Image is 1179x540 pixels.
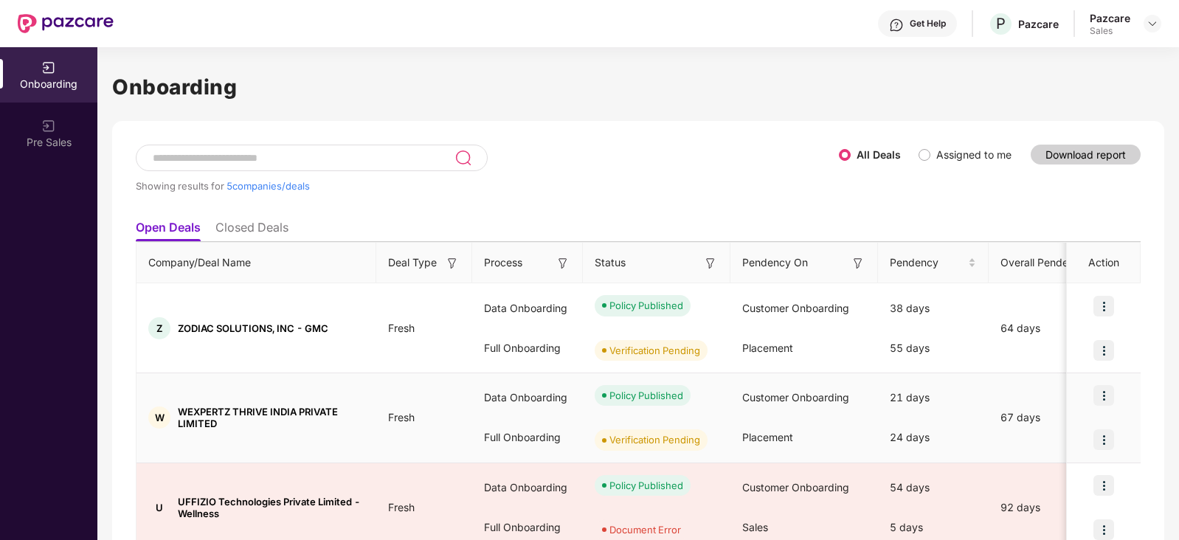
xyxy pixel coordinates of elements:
[376,411,426,423] span: Fresh
[472,288,583,328] div: Data Onboarding
[148,317,170,339] div: Z
[178,322,328,334] span: ZODIAC SOLUTIONS, INC - GMC
[136,243,376,283] th: Company/Deal Name
[1093,340,1114,361] img: icon
[742,342,793,354] span: Placement
[1090,11,1130,25] div: Pazcare
[609,388,683,403] div: Policy Published
[609,522,681,537] div: Document Error
[878,418,989,457] div: 24 days
[1093,429,1114,450] img: icon
[388,255,437,271] span: Deal Type
[857,148,901,161] label: All Deals
[472,328,583,368] div: Full Onboarding
[989,243,1114,283] th: Overall Pendency
[1093,385,1114,406] img: icon
[484,255,522,271] span: Process
[136,220,201,241] li: Open Deals
[18,14,114,33] img: New Pazcare Logo
[148,496,170,519] div: U
[889,18,904,32] img: svg+xml;base64,PHN2ZyBpZD0iSGVscC0zMngzMiIgeG1sbnM9Imh0dHA6Ly93d3cudzMub3JnLzIwMDAvc3ZnIiB3aWR0aD...
[1093,519,1114,540] img: icon
[148,406,170,429] div: W
[1093,296,1114,316] img: icon
[1090,25,1130,37] div: Sales
[910,18,946,30] div: Get Help
[609,478,683,493] div: Policy Published
[178,406,364,429] span: WEXPERTZ THRIVE INDIA PRIVATE LIMITED
[472,378,583,418] div: Data Onboarding
[742,431,793,443] span: Placement
[878,468,989,508] div: 54 days
[1018,17,1059,31] div: Pazcare
[472,418,583,457] div: Full Onboarding
[742,255,808,271] span: Pendency On
[703,256,718,271] img: svg+xml;base64,PHN2ZyB3aWR0aD0iMTYiIGhlaWdodD0iMTYiIHZpZXdCb3g9IjAgMCAxNiAxNiIgZmlsbD0ibm9uZSIgeG...
[609,298,683,313] div: Policy Published
[936,148,1012,161] label: Assigned to me
[136,180,839,192] div: Showing results for
[445,256,460,271] img: svg+xml;base64,PHN2ZyB3aWR0aD0iMTYiIGhlaWdodD0iMTYiIHZpZXdCb3g9IjAgMCAxNiAxNiIgZmlsbD0ibm9uZSIgeG...
[41,60,56,75] img: svg+xml;base64,PHN2ZyB3aWR0aD0iMjAiIGhlaWdodD0iMjAiIHZpZXdCb3g9IjAgMCAyMCAyMCIgZmlsbD0ibm9uZSIgeG...
[851,256,865,271] img: svg+xml;base64,PHN2ZyB3aWR0aD0iMTYiIGhlaWdodD0iMTYiIHZpZXdCb3g9IjAgMCAxNiAxNiIgZmlsbD0ibm9uZSIgeG...
[1031,145,1141,165] button: Download report
[609,343,700,358] div: Verification Pending
[178,496,364,519] span: UFFIZIO Technologies Private Limited - Wellness
[878,328,989,368] div: 55 days
[1067,243,1141,283] th: Action
[227,180,310,192] span: 5 companies/deals
[1147,18,1158,30] img: svg+xml;base64,PHN2ZyBpZD0iRHJvcGRvd24tMzJ4MzIiIHhtbG5zPSJodHRwOi8vd3d3LnczLm9yZy8yMDAwL3N2ZyIgd2...
[215,220,288,241] li: Closed Deals
[890,255,965,271] span: Pendency
[742,391,849,404] span: Customer Onboarding
[742,521,768,533] span: Sales
[595,255,626,271] span: Status
[742,302,849,314] span: Customer Onboarding
[996,15,1006,32] span: P
[878,243,989,283] th: Pendency
[742,481,849,494] span: Customer Onboarding
[376,501,426,513] span: Fresh
[112,71,1164,103] h1: Onboarding
[556,256,570,271] img: svg+xml;base64,PHN2ZyB3aWR0aD0iMTYiIGhlaWdodD0iMTYiIHZpZXdCb3g9IjAgMCAxNiAxNiIgZmlsbD0ibm9uZSIgeG...
[878,378,989,418] div: 21 days
[609,432,700,447] div: Verification Pending
[878,288,989,328] div: 38 days
[454,149,471,167] img: svg+xml;base64,PHN2ZyB3aWR0aD0iMjQiIGhlaWdodD0iMjUiIHZpZXdCb3g9IjAgMCAyNCAyNSIgZmlsbD0ibm9uZSIgeG...
[472,468,583,508] div: Data Onboarding
[41,119,56,134] img: svg+xml;base64,PHN2ZyB3aWR0aD0iMjAiIGhlaWdodD0iMjAiIHZpZXdCb3g9IjAgMCAyMCAyMCIgZmlsbD0ibm9uZSIgeG...
[1093,475,1114,496] img: icon
[376,322,426,334] span: Fresh
[989,499,1114,516] div: 92 days
[989,409,1114,426] div: 67 days
[989,320,1114,336] div: 64 days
